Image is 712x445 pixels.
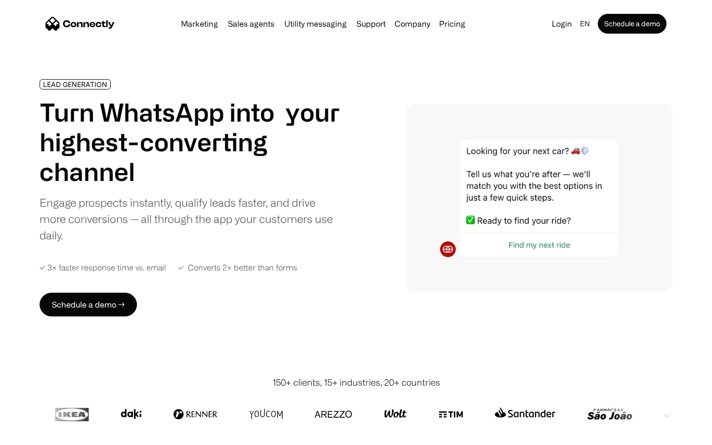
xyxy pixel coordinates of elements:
[548,17,576,31] a: Login
[280,20,351,28] a: Utility messaging
[178,263,297,272] div: ✓ Converts 2× better than forms
[45,16,115,31] a: home
[40,263,166,272] div: ✓ 3× faster response time vs. email
[224,20,278,28] a: Sales agents
[177,20,222,28] a: Marketing
[435,20,469,28] a: Pricing
[392,17,433,31] div: Company
[580,17,590,31] div: en
[272,376,440,389] div: 150+ clients, 15+ industries, 20+ countries
[20,428,59,442] ul: Language list
[576,17,596,31] div: en
[10,427,59,442] aside: Language selected: English
[40,293,137,316] a: Schedule a demo →
[40,97,340,186] h1: Turn WhatsApp into your highest-converting channel
[43,81,107,88] div: LEAD GENERATION
[40,194,340,243] div: Engage prospects instantly, qualify leads faster, and drive more conversions — all through the ap...
[598,14,667,34] a: Schedule a demo
[395,17,430,31] div: Company
[353,20,390,28] a: Support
